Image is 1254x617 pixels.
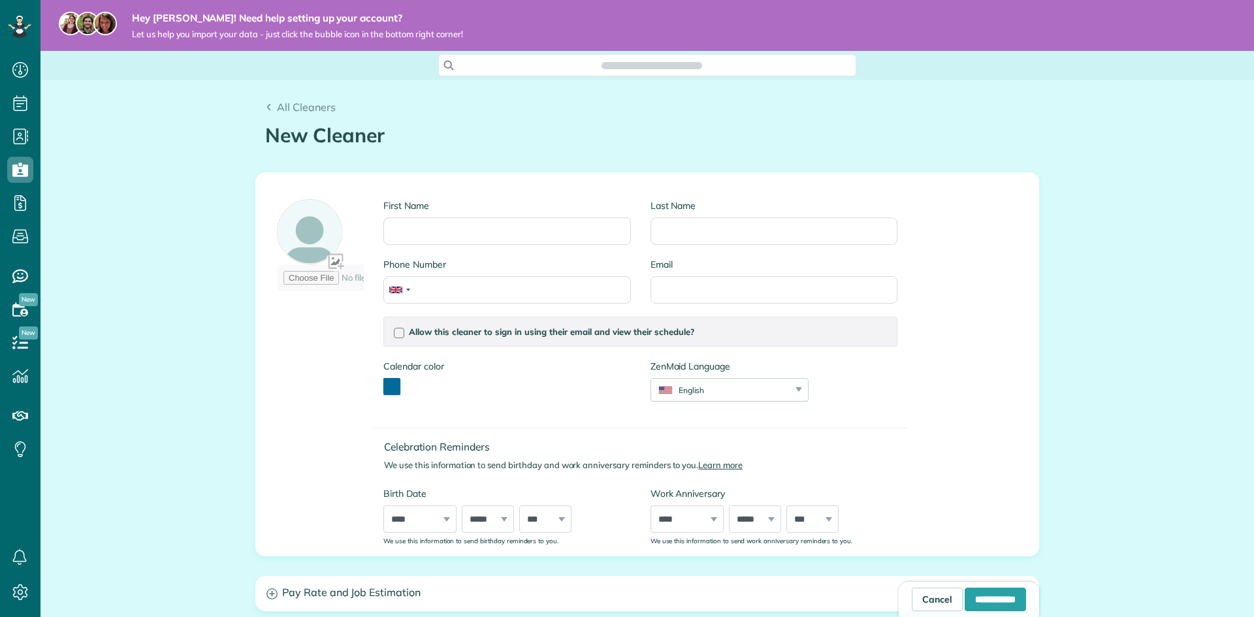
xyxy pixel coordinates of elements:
[93,12,117,35] img: michelle-19f622bdf1676172e81f8f8fba1fb50e276960ebfe0243fe18214015130c80e4.jpg
[912,588,963,611] a: Cancel
[383,199,630,212] label: First Name
[265,99,336,115] a: All Cleaners
[19,326,38,340] span: New
[265,125,1029,146] h1: New Cleaner
[132,29,463,40] span: Let us help you import your data - just click the bubble icon in the bottom right corner!
[383,258,630,271] label: Phone Number
[384,459,907,471] p: We use this information to send birthday and work anniversary reminders to you.
[383,487,630,500] label: Birth Date
[615,59,688,72] span: Search ZenMaid…
[409,326,694,337] span: Allow this cleaner to sign in using their email and view their schedule?
[277,101,336,114] span: All Cleaners
[383,360,443,373] label: Calendar color
[132,12,463,25] strong: Hey [PERSON_NAME]! Need help setting up your account?
[384,277,414,303] div: United Kingdom: +44
[383,537,558,545] sub: We use this information to send birthday reminders to you.
[59,12,82,35] img: maria-72a9807cf96188c08ef61303f053569d2e2a8a1cde33d635c8a3ac13582a053d.jpg
[76,12,99,35] img: jorge-587dff0eeaa6aab1f244e6dc62b8924c3b6ad411094392a53c71c6c4a576187d.jpg
[383,378,400,395] button: toggle color picker dialog
[19,293,38,306] span: New
[384,441,907,452] h4: Celebration Reminders
[698,460,743,470] a: Learn more
[651,487,897,500] label: Work Anniversary
[651,537,852,545] sub: We use this information to send work anniversary reminders to you.
[651,385,792,396] div: English
[651,199,897,212] label: Last Name
[256,577,1038,610] a: Pay Rate and Job Estimation
[651,258,897,271] label: Email
[651,360,809,373] label: ZenMaid Language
